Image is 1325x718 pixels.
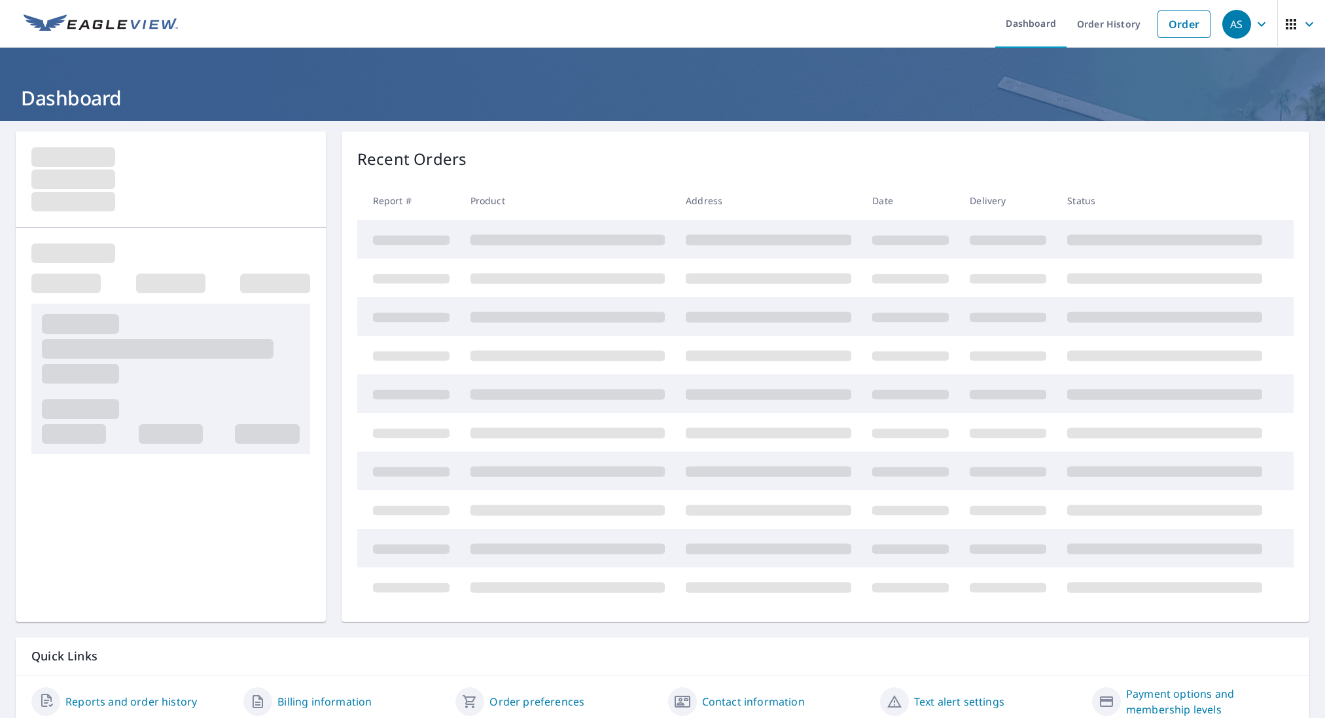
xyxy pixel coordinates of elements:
[1157,10,1210,38] a: Order
[357,181,460,220] th: Report #
[1222,10,1251,39] div: AS
[16,84,1309,111] h1: Dashboard
[31,648,1294,664] p: Quick Links
[1057,181,1273,220] th: Status
[1126,686,1294,717] a: Payment options and membership levels
[702,694,805,709] a: Contact information
[357,147,467,171] p: Recent Orders
[675,181,862,220] th: Address
[862,181,959,220] th: Date
[24,14,178,34] img: EV Logo
[959,181,1057,220] th: Delivery
[65,694,197,709] a: Reports and order history
[277,694,372,709] a: Billing information
[914,694,1004,709] a: Text alert settings
[489,694,584,709] a: Order preferences
[460,181,675,220] th: Product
